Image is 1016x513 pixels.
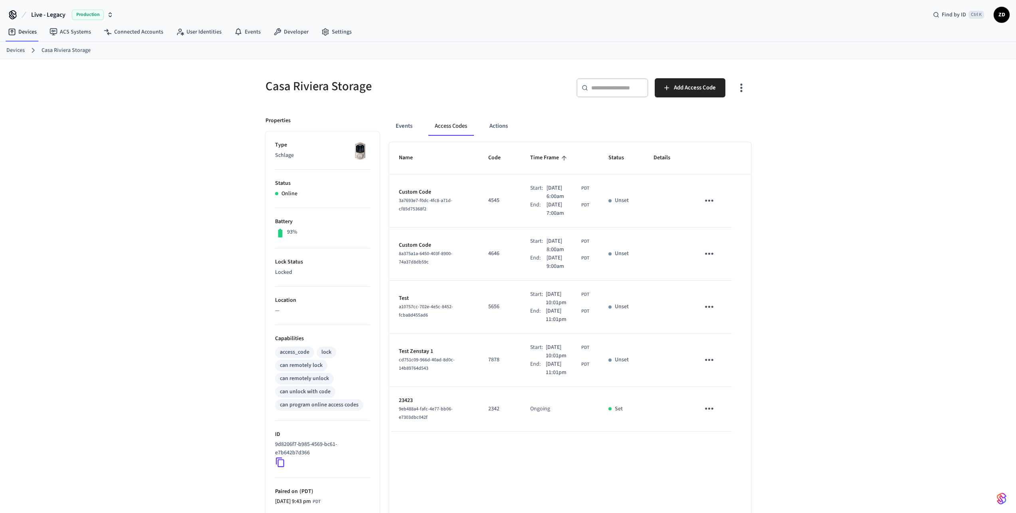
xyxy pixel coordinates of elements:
[997,492,1006,505] img: SeamLogoGradient.69752ec5.svg
[581,185,589,192] span: PDT
[547,237,580,254] span: [DATE] 8:00am
[399,303,453,319] span: a10757cc-702e-4e5c-8452-fcba8d455ad6
[530,184,547,201] div: Start:
[546,307,590,324] div: PST8PDT
[546,360,590,377] div: PST8PDT
[280,388,331,396] div: can unlock with code
[265,117,291,125] p: Properties
[581,291,589,298] span: PDT
[994,8,1009,22] span: ZD
[654,152,681,164] span: Details
[399,347,469,356] p: Test Zenstay 1
[615,356,629,364] p: Unset
[547,201,590,218] div: PST8PDT
[530,290,546,307] div: Start:
[275,497,311,506] span: [DATE] 9:43 pm
[488,250,511,258] p: 4646
[313,498,321,505] span: PDT
[399,188,469,196] p: Custom Code
[488,152,511,164] span: Code
[399,152,423,164] span: Name
[399,241,469,250] p: Custom Code
[275,268,370,277] p: Locked
[43,25,97,39] a: ACS Systems
[547,254,590,271] div: PST8PDT
[547,201,580,218] span: [DATE] 7:00am
[399,294,469,303] p: Test
[350,141,370,161] img: Schlage Sense Smart Deadbolt with Camelot Trim, Front
[399,396,469,405] p: 23423
[275,141,370,149] p: Type
[228,25,267,39] a: Events
[608,152,634,164] span: Status
[547,184,590,201] div: PST8PDT
[6,46,25,55] a: Devices
[399,357,455,372] span: cd751c09-966d-40ad-8d0c-14b89764d543
[546,360,580,377] span: [DATE] 11:01pm
[399,197,452,212] span: 3a7693e7-f0dc-4fc8-a71d-cf85d75368f2
[389,142,751,431] table: sticky table
[581,202,589,209] span: PDT
[547,254,580,271] span: [DATE] 9:00am
[615,196,629,205] p: Unset
[275,335,370,343] p: Capabilities
[2,25,43,39] a: Devices
[546,307,580,324] span: [DATE] 11:01pm
[275,497,321,506] div: PST8PDT
[275,487,370,496] p: Paired on
[581,255,589,262] span: PDT
[389,117,751,136] div: ant example
[275,179,370,188] p: Status
[42,46,91,55] a: Casa Riviera Storage
[483,117,514,136] button: Actions
[72,10,104,20] span: Production
[428,117,473,136] button: Access Codes
[321,348,331,357] div: lock
[581,238,589,245] span: PDT
[547,237,590,254] div: PST8PDT
[615,250,629,258] p: Unset
[399,406,453,421] span: 9eb488a4-fafc-4e77-bb06-e7303dbc042f
[530,152,569,164] span: Time Frame
[615,303,629,311] p: Unset
[488,196,511,205] p: 4545
[280,348,309,357] div: access_code
[655,78,725,97] button: Add Access Code
[488,303,511,311] p: 5656
[994,7,1010,23] button: ZD
[275,430,370,439] p: ID
[530,343,546,360] div: Start:
[927,8,990,22] div: Find by IDCtrl K
[31,10,65,20] span: Live - Legacy
[287,228,297,236] p: 93%
[275,296,370,305] p: Location
[488,405,511,413] p: 2342
[581,361,589,368] span: PDT
[97,25,170,39] a: Connected Accounts
[615,405,623,413] p: Set
[521,387,599,432] td: Ongoing
[581,308,589,315] span: PDT
[265,78,503,95] h5: Casa Riviera Storage
[530,360,546,377] div: End:
[530,201,547,218] div: End:
[546,343,590,360] div: PST8PDT
[581,344,589,351] span: PDT
[968,11,984,19] span: Ctrl K
[530,254,547,271] div: End:
[488,356,511,364] p: 7878
[546,290,580,307] span: [DATE] 10:01pm
[546,290,590,307] div: PST8PDT
[546,343,580,360] span: [DATE] 10:01pm
[275,218,370,226] p: Battery
[280,401,358,409] div: can program online access codes
[399,250,452,265] span: 8a375a1a-6450-403f-8900-74a37d8db59c
[267,25,315,39] a: Developer
[942,11,966,19] span: Find by ID
[389,117,419,136] button: Events
[280,374,329,383] div: can remotely unlock
[170,25,228,39] a: User Identities
[275,258,370,266] p: Lock Status
[530,307,546,324] div: End:
[530,237,547,254] div: Start:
